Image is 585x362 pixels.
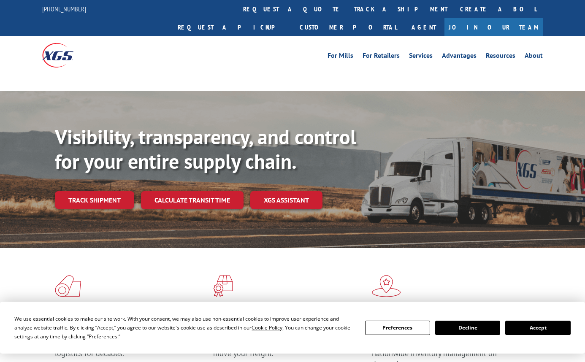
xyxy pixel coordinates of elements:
a: Resources [486,52,515,62]
a: [PHONE_NUMBER] [42,5,86,13]
a: For Mills [328,52,353,62]
a: Customer Portal [293,18,403,36]
img: xgs-icon-total-supply-chain-intelligence-red [55,275,81,297]
button: Decline [435,321,500,335]
a: XGS ASSISTANT [250,191,322,209]
a: For Retailers [363,52,400,62]
a: Agent [403,18,444,36]
div: We use essential cookies to make our site work. With your consent, we may also use non-essential ... [14,314,355,341]
span: Cookie Policy [252,324,282,331]
a: Advantages [442,52,477,62]
span: As an industry carrier of choice, XGS has brought innovation and dedication to flooring logistics... [55,328,207,358]
a: About [525,52,543,62]
a: Join Our Team [444,18,543,36]
button: Preferences [365,321,430,335]
a: Request a pickup [171,18,293,36]
span: Preferences [89,333,117,340]
img: xgs-icon-flagship-distribution-model-red [372,275,401,297]
img: xgs-icon-focused-on-flooring-red [213,275,233,297]
a: Calculate transit time [141,191,244,209]
b: Visibility, transparency, and control for your entire supply chain. [55,124,356,174]
a: Services [409,52,433,62]
a: Track shipment [55,191,134,209]
button: Accept [505,321,570,335]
